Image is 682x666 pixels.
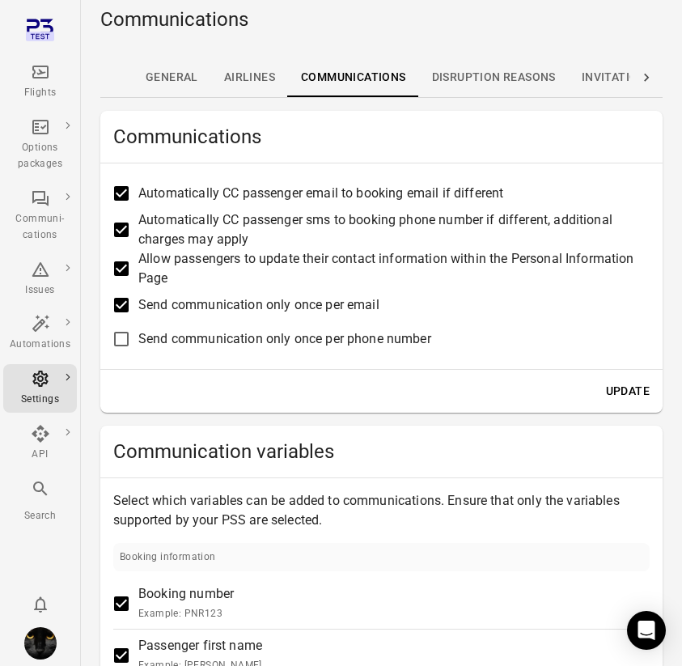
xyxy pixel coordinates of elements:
[3,474,77,528] button: Search
[24,588,57,621] button: Notifications
[288,58,419,97] a: Communications
[138,249,637,288] span: Allow passengers to update their contact information within the Personal Information Page
[138,606,234,622] p: Example: PNR123
[3,419,77,468] a: API
[3,184,77,248] a: Communi-cations
[419,58,569,97] a: Disruption reasons
[569,58,666,97] a: Invitations
[3,309,77,358] a: Automations
[627,611,666,650] div: Open Intercom Messenger
[120,549,216,566] div: Booking information
[10,392,70,408] div: Settings
[138,210,637,249] span: Automatically CC passenger sms to booking phone number if different, additional charges may apply
[138,184,503,203] span: Automatically CC passenger email to booking email if different
[3,112,77,177] a: Options packages
[138,295,379,315] span: Send communication only once per email
[3,57,77,106] a: Flights
[3,255,77,303] a: Issues
[100,6,248,32] h1: Communications
[3,364,77,413] a: Settings
[10,508,70,524] div: Search
[10,211,70,244] div: Communi-cations
[24,627,57,660] img: images
[113,491,650,530] p: Select which variables can be added to communications. Ensure that only the variables supported b...
[10,337,70,353] div: Automations
[18,621,63,666] button: Iris
[113,124,650,150] h2: Communications
[211,58,288,97] a: Airlines
[138,584,234,622] span: Booking number
[138,329,431,349] span: Send communication only once per phone number
[10,85,70,101] div: Flights
[599,376,656,406] button: Update
[113,439,650,465] h2: Communication variables
[10,282,70,299] div: Issues
[133,58,630,97] div: Local navigation
[10,140,70,172] div: Options packages
[133,58,211,97] a: General
[100,58,663,97] nav: Local navigation
[10,447,70,463] div: API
